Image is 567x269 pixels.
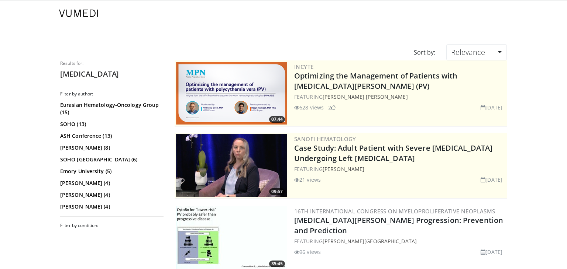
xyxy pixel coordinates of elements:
[60,156,162,163] a: SOHO [GEOGRAPHIC_DATA] (6)
[294,104,324,111] li: 628 views
[176,206,287,269] a: 35:45
[294,71,457,91] a: Optimizing the Management of Patients with [MEDICAL_DATA][PERSON_NAME] (PV)
[294,63,313,70] a: Incyte
[60,132,162,140] a: ASH Conference (13)
[481,104,502,111] li: [DATE]
[294,215,503,235] a: [MEDICAL_DATA][PERSON_NAME] Progression: Prevention and Prediction
[408,44,441,60] div: Sort by:
[481,176,502,184] li: [DATE]
[60,91,164,97] h3: Filter by author:
[269,188,285,195] span: 09:57
[269,261,285,267] span: 35:45
[60,168,162,175] a: Emory University (5)
[60,179,162,187] a: [PERSON_NAME] (4)
[294,207,495,215] a: 16th International Congress on Myeloproliferative Neoplasms
[328,104,336,111] li: 2
[60,60,164,66] p: Results for:
[446,44,507,60] a: Relevance
[60,203,162,210] a: [PERSON_NAME] (4)
[323,165,364,172] a: [PERSON_NAME]
[323,238,417,245] a: [PERSON_NAME][GEOGRAPHIC_DATA]
[294,93,505,101] div: FEATURING ,
[60,191,162,199] a: [PERSON_NAME] (4)
[176,134,287,197] img: 9bb8e921-2ce4-47af-9b13-3720f1061bf9.png.300x170_q85_crop-smart_upscale.png
[60,120,162,128] a: SOHO (13)
[59,10,98,17] img: VuMedi Logo
[294,176,321,184] li: 21 views
[60,101,162,116] a: Eurasian Hematology-Oncology Group (15)
[294,237,505,245] div: FEATURING
[176,134,287,197] a: 09:57
[294,248,321,256] li: 96 views
[176,62,287,125] a: 07:44
[481,248,502,256] li: [DATE]
[323,93,364,100] a: [PERSON_NAME]
[60,223,164,228] h3: Filter by condition:
[366,93,408,100] a: [PERSON_NAME]
[60,144,162,151] a: [PERSON_NAME] (8)
[294,143,492,163] a: Case Study: Adult Patient with Severe [MEDICAL_DATA] Undergoing Left [MEDICAL_DATA]
[176,206,287,269] img: ed01e436-6dbd-45ca-b9fc-f37f01679bb6.300x170_q85_crop-smart_upscale.jpg
[176,62,287,125] img: b6962518-674a-496f-9814-4152d3874ecc.png.300x170_q85_crop-smart_upscale.png
[294,165,505,173] div: FEATURING
[451,47,485,57] span: Relevance
[60,233,162,240] a: [MEDICAL_DATA] (130)
[60,69,164,79] h2: [MEDICAL_DATA]
[294,135,356,143] a: Sanofi Hematology
[269,116,285,123] span: 07:44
